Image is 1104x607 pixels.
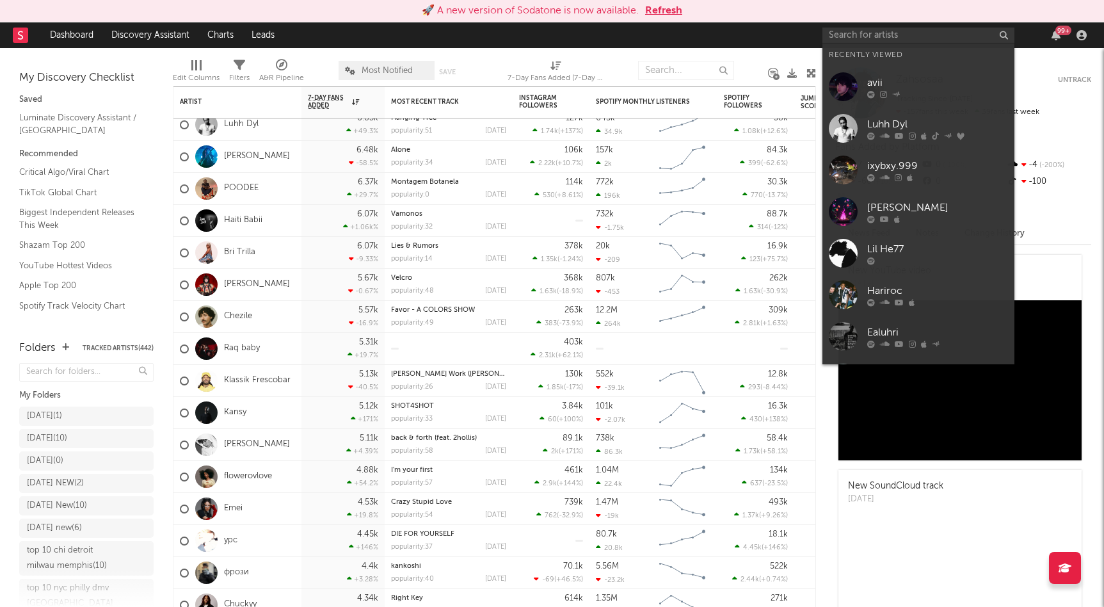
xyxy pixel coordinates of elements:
[485,384,506,391] div: [DATE]
[551,448,559,455] span: 2k
[767,178,788,186] div: 30.3k
[744,448,760,455] span: 1.73k
[362,67,413,75] span: Most Notified
[564,338,583,346] div: 403k
[229,70,250,86] div: Filters
[596,159,612,168] div: 2k
[770,466,788,474] div: 134k
[391,147,410,154] a: Alone
[391,307,506,314] div: Favor - A COLORS SHOW
[763,288,786,295] span: -30.9 %
[19,407,154,426] a: [DATE](1)
[541,256,557,263] span: 1.35k
[557,160,581,167] span: +10.7 %
[543,192,555,199] span: 530
[545,320,557,327] span: 383
[564,306,583,314] div: 263k
[801,117,852,133] div: 85.1
[740,383,788,391] div: ( )
[538,160,556,167] span: 2.22k
[224,279,290,290] a: [PERSON_NAME]
[508,54,604,92] div: 7-Day Fans Added (7-Day Fans Added)
[867,283,1008,298] div: Hariroc
[391,243,438,250] a: Lies & Rumors
[563,434,583,442] div: 89.1k
[547,384,564,391] span: 1.85k
[173,54,220,92] div: Edit Columns
[259,70,304,86] div: A&R Pipeline
[596,434,614,442] div: 738k
[557,352,581,359] span: +62.1 %
[224,247,255,258] a: Bri Trilla
[224,439,290,450] a: [PERSON_NAME]
[768,370,788,378] div: 12.8k
[653,493,711,525] svg: Chart title
[653,269,711,301] svg: Chart title
[744,288,761,295] span: 1.63k
[19,388,154,403] div: My Folders
[391,147,506,154] div: Alone
[391,531,454,538] a: DIE FOR YOURSELF
[867,241,1008,257] div: Lil He77
[358,178,378,186] div: 6.37k
[348,383,378,391] div: -40.5 %
[1055,26,1071,35] div: 99 +
[565,370,583,378] div: 130k
[360,434,378,442] div: 5.11k
[764,416,786,423] span: +138 %
[767,434,788,442] div: 58.4k
[1037,162,1064,169] span: -200 %
[596,178,614,186] div: 772k
[596,306,618,314] div: 12.2M
[653,109,711,141] svg: Chart title
[391,159,433,166] div: popularity: 34
[735,319,788,327] div: ( )
[308,94,349,109] span: 7-Day Fans Added
[653,205,711,237] svg: Chart title
[27,431,67,446] div: [DATE] ( 10 )
[519,94,564,109] div: Instagram Followers
[358,274,378,282] div: 5.67k
[358,306,378,314] div: 5.57k
[19,259,141,273] a: YouTube Hottest Videos
[801,149,852,165] div: 78.8
[560,128,581,135] span: +137 %
[27,409,62,424] div: [DATE] ( 1 )
[198,22,243,48] a: Charts
[391,384,433,391] div: popularity: 26
[224,375,291,386] a: Klassik Frescobar
[822,316,1014,357] a: Ealuhri
[822,274,1014,316] a: Hariroc
[762,448,786,455] span: +58.1 %
[27,521,82,536] div: [DATE] new ( 6 )
[391,243,506,250] div: Lies & Rumors
[357,242,378,250] div: 6.07k
[41,22,102,48] a: Dashboard
[653,461,711,493] svg: Chart title
[653,397,711,429] svg: Chart title
[596,402,613,410] div: 101k
[801,277,852,293] div: 76.4
[391,467,433,474] a: I'm your first
[422,3,639,19] div: 🚀 A new version of Sodatone is now available.
[742,191,788,199] div: ( )
[762,320,786,327] span: +1.63 %
[596,320,621,328] div: 264k
[561,448,581,455] span: +171 %
[391,499,506,506] div: Crazy Stupid Love
[559,480,581,487] span: +144 %
[564,274,583,282] div: 368k
[391,255,433,263] div: popularity: 14
[19,363,154,382] input: Search for folders...
[27,543,117,574] div: top 10 chi detroit milwau memphis ( 10 )
[391,275,412,282] a: Velcro
[391,179,459,186] a: Montagem Botanela
[740,159,788,167] div: ( )
[485,416,506,423] div: [DATE]
[224,215,262,226] a: Haiti Babii
[532,255,583,263] div: ( )
[596,448,623,456] div: 86.3k
[867,325,1008,340] div: Ealuhri
[765,192,786,199] span: -13.7 %
[485,320,506,327] div: [DATE]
